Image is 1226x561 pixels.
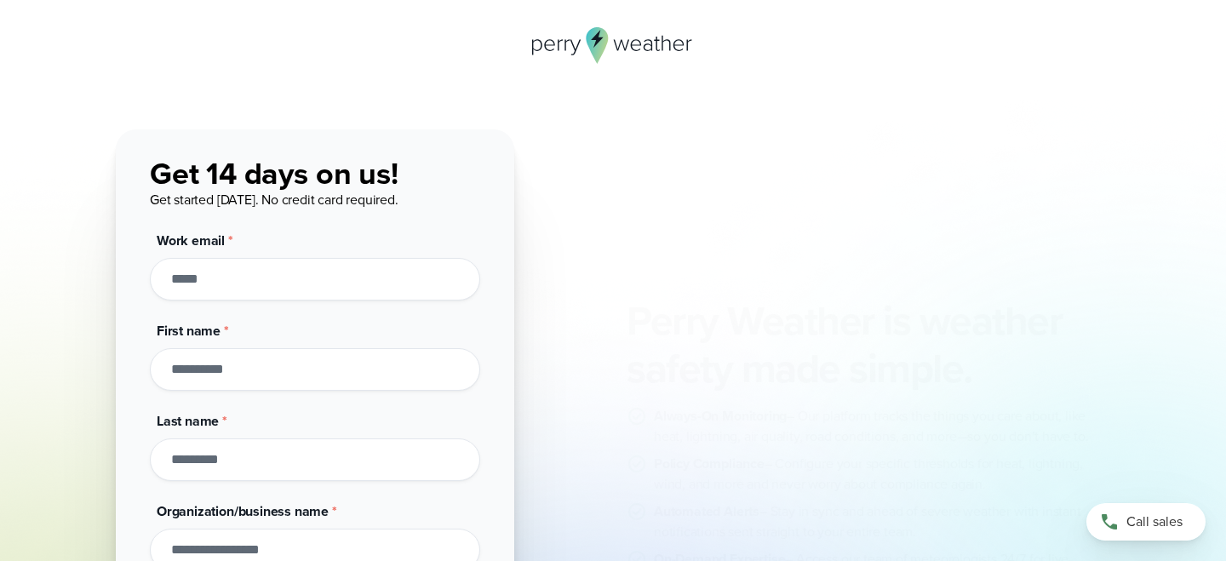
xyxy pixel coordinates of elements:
span: First name [157,321,221,341]
span: Work email [157,231,225,250]
a: Call sales [1086,503,1206,541]
span: Get started [DATE]. No credit card required. [150,190,398,209]
span: Get 14 days on us! [150,151,398,196]
span: Organization/business name [157,501,329,521]
span: Last name [157,411,219,431]
span: Call sales [1126,512,1183,532]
